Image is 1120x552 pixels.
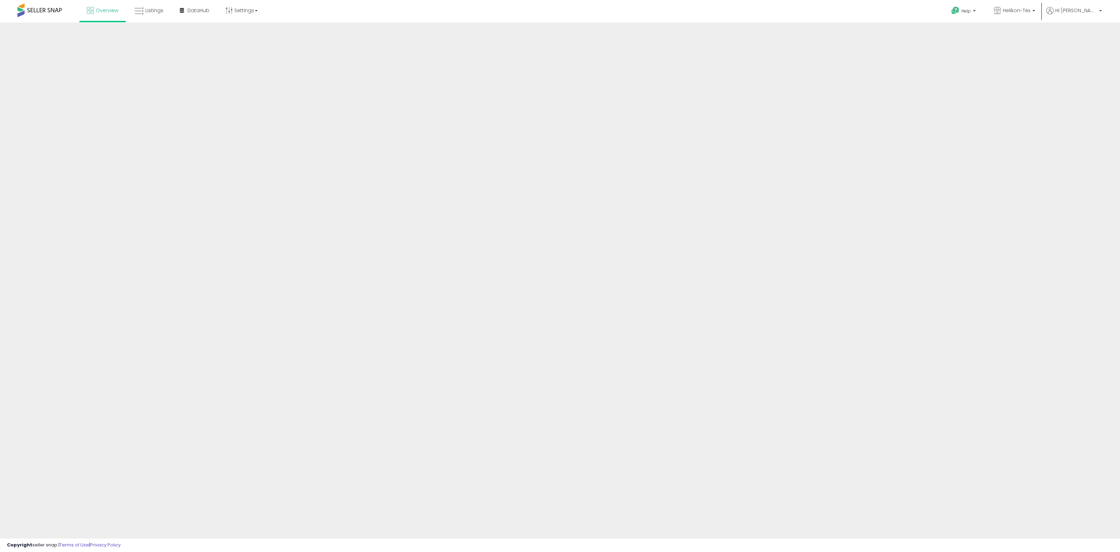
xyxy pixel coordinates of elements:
[187,7,209,14] span: DataHub
[1003,7,1030,14] span: Helikon-Tex
[1055,7,1097,14] span: Hi [PERSON_NAME]
[96,7,118,14] span: Overview
[951,6,960,15] i: Get Help
[145,7,163,14] span: Listings
[1046,7,1102,23] a: Hi [PERSON_NAME]
[961,8,971,14] span: Help
[946,1,983,23] a: Help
